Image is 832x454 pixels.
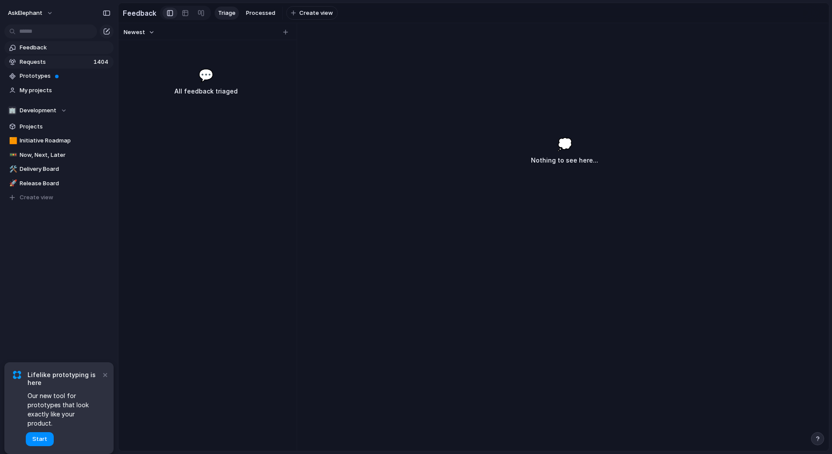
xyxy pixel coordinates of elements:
div: 🛠️ [9,164,15,174]
button: Start [26,432,54,446]
span: My projects [20,86,111,95]
a: Projects [4,120,114,133]
span: Release Board [20,179,111,188]
span: Triage [218,9,236,17]
button: 🛠️ [8,165,17,173]
h2: Feedback [123,8,156,18]
span: 1404 [94,58,110,66]
button: 🚀 [8,179,17,188]
span: Start [32,435,47,444]
a: My projects [4,84,114,97]
span: Initiative Roadmap [20,136,111,145]
button: Newest [122,27,156,38]
span: Delivery Board [20,165,111,173]
a: Processed [243,7,279,20]
span: Newest [124,28,145,37]
a: 🚀Release Board [4,177,114,190]
span: Create view [20,193,53,202]
span: Our new tool for prototypes that look exactly like your product. [28,391,101,428]
button: AskElephant [4,6,58,20]
span: Create view [299,9,333,17]
button: 🏢Development [4,104,114,117]
button: Create view [4,191,114,204]
span: Prototypes [20,72,111,80]
a: Triage [215,7,239,20]
div: 🟧 [9,136,15,146]
span: Projects [20,122,111,131]
button: 🟧 [8,136,17,145]
div: 🏢 [8,106,17,115]
button: Dismiss [100,369,110,380]
a: Feedback [4,41,114,54]
span: Requests [20,58,91,66]
button: 🚥 [8,151,17,159]
span: 💭 [557,135,572,153]
a: Prototypes [4,69,114,83]
span: Now, Next, Later [20,151,111,159]
span: Lifelike prototyping is here [28,371,101,387]
span: AskElephant [8,9,42,17]
button: Create view [286,6,338,20]
span: Feedback [20,43,111,52]
div: 🚥 [9,150,15,160]
span: Development [20,106,56,115]
span: 💬 [198,66,214,84]
a: 🟧Initiative Roadmap [4,134,114,147]
h3: Nothing to see here... [531,155,598,166]
a: 🛠️Delivery Board [4,163,114,176]
h3: All feedback triaged [139,86,273,97]
div: 🚀 [9,178,15,188]
a: 🚥Now, Next, Later [4,149,114,162]
a: Requests1404 [4,55,114,69]
span: Processed [246,9,275,17]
